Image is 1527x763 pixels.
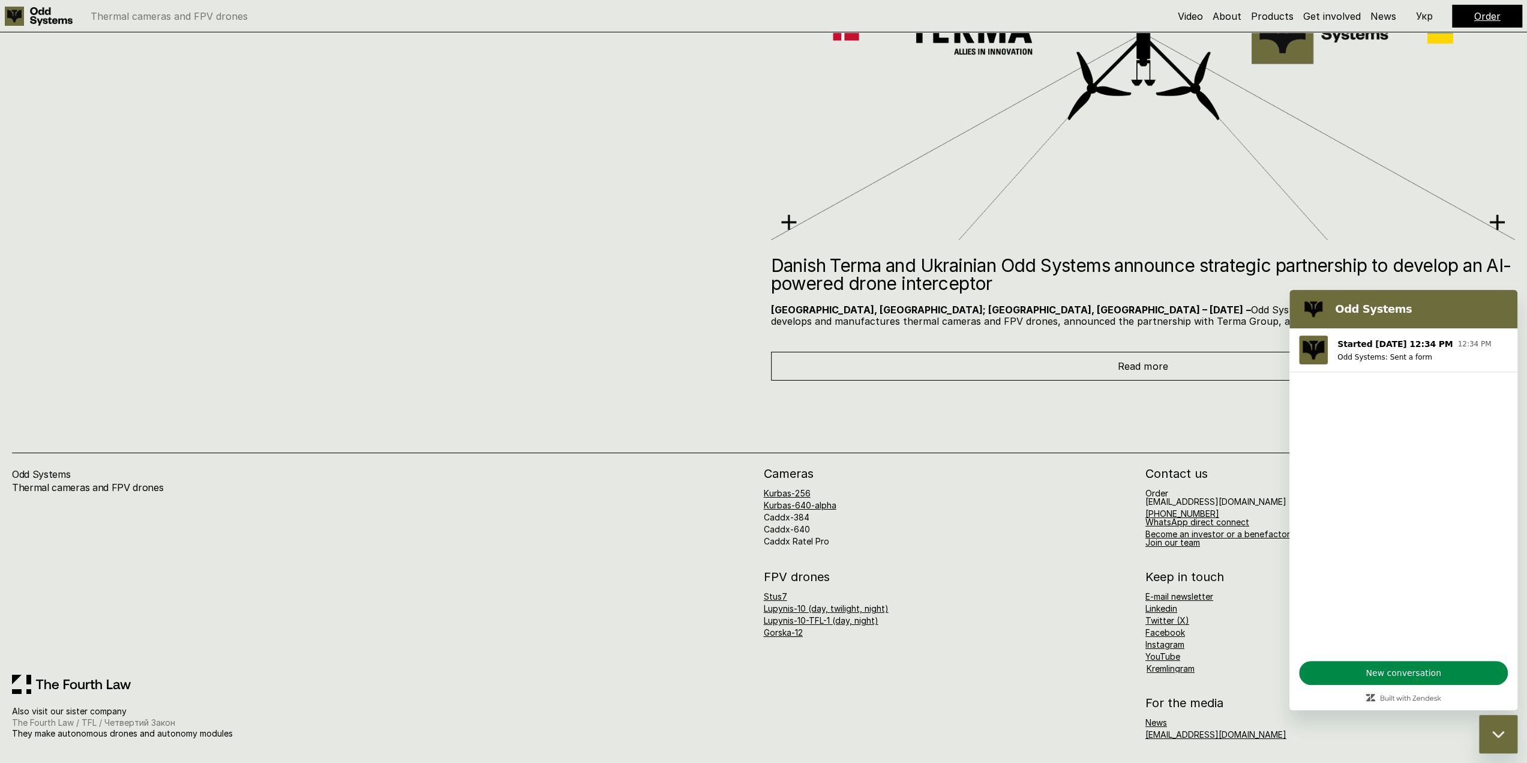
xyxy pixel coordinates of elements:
[771,304,1243,316] strong: [GEOGRAPHIC_DATA], [GEOGRAPHIC_DATA]; [GEOGRAPHIC_DATA], [GEOGRAPHIC_DATA] – [DATE]
[764,627,803,638] a: Gorska-12
[1145,591,1213,602] a: E-mail newsletter
[12,717,175,728] a: The Fourth Law / TFL / Четвертий Закон
[764,536,829,546] a: Caddx Ratel Pro
[1145,717,1167,728] a: News
[764,615,878,626] a: Lupynis-10-TFL-1 (day, night)
[1145,615,1189,626] a: Twitter (X)
[1145,537,1200,547] a: Join our team
[764,488,811,498] a: Kurbas-256
[1145,529,1290,539] a: Become an investor or a benefactor
[1145,468,1515,480] h2: Contact us
[1147,663,1195,674] a: Kremlingram
[91,11,248,21] p: Thermal cameras and FPV drones
[1145,639,1184,650] a: Instagram
[764,603,889,614] a: Lupynis-10 (day, twilight, night)
[1289,290,1517,710] iframe: Messaging window
[764,591,787,602] a: Stus7
[1118,360,1168,372] span: Read more
[1246,304,1251,316] strong: –
[1145,627,1185,638] a: Facebook
[764,571,1133,583] h2: FPV drones
[1145,603,1177,614] a: Linkedin
[1145,697,1515,709] h2: For the media
[764,524,810,534] a: Caddx-640
[1474,10,1501,22] a: Order
[771,304,1516,327] p: Odd Systems, a Ukrainian defense tech company, which develops and manufactures thermal cameras an...
[1145,571,1224,583] h2: Keep in touch
[1145,651,1180,662] a: YouTube
[764,512,809,522] a: Caddx-384
[1145,508,1249,527] a: [PHONE_NUMBER]WhatsApp direct connect
[1416,11,1433,21] p: Укр
[12,706,327,739] p: Also visit our sister company They make autonomous drones and autonomy modules
[1213,10,1241,22] a: About
[1145,489,1286,506] h6: Order [EMAIL_ADDRESS][DOMAIN_NAME]
[764,468,1133,480] h2: Cameras
[1303,10,1361,22] a: Get involved
[1145,729,1286,740] a: [EMAIL_ADDRESS][DOMAIN_NAME]
[771,256,1516,292] h2: Danish Terma and Ukrainian Odd Systems announce strategic partnership to develop an AI-powered dr...
[1178,10,1203,22] a: Video
[764,500,836,510] a: Kurbas-640-alpha
[1479,715,1517,753] iframe: Button to launch messaging window, conversation in progress
[1251,10,1294,22] a: Products
[1370,10,1396,22] a: News
[12,468,284,508] h4: Odd Systems Thermal cameras and FPV drones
